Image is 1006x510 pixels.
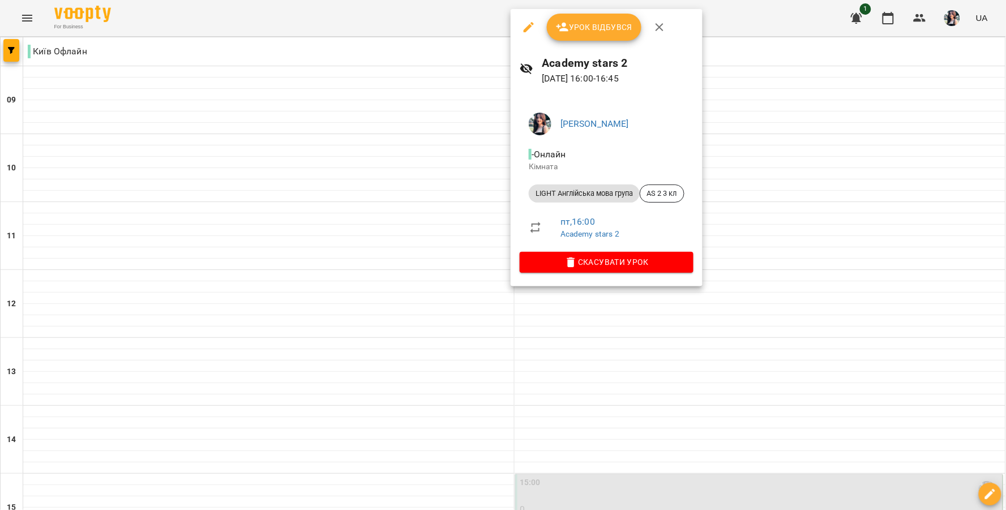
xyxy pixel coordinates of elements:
button: Урок відбувся [547,14,642,41]
img: bfead1ea79d979fadf21ae46c61980e3.jpg [529,113,551,135]
button: Скасувати Урок [520,252,694,272]
p: [DATE] 16:00 - 16:45 [542,72,694,85]
span: LIGHT Англійська мова група [529,188,640,199]
span: AS 2 3 кл [640,188,684,199]
span: - Онлайн [529,149,568,160]
h6: Academy stars 2 [542,54,694,72]
p: Кімната [529,161,684,173]
a: пт , 16:00 [560,216,595,227]
span: Урок відбувся [556,20,633,34]
span: Скасувати Урок [529,255,684,269]
a: [PERSON_NAME] [560,118,629,129]
div: AS 2 3 кл [640,185,684,203]
a: Academy stars 2 [560,229,619,238]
